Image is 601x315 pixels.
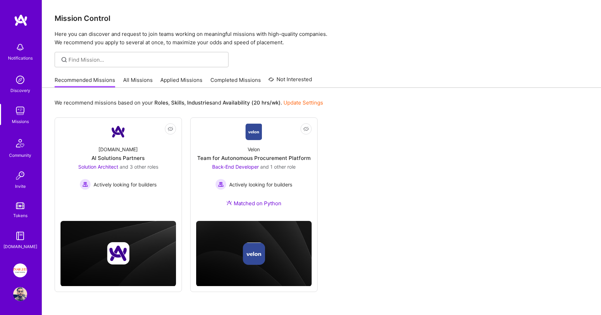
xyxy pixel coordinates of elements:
img: Community [12,135,29,152]
a: Update Settings [283,99,323,106]
i: icon SearchGrey [60,56,68,64]
span: Back-End Developer [212,164,259,170]
b: Roles [154,99,168,106]
a: Completed Missions [210,76,261,88]
img: Company logo [107,242,129,264]
b: Availability (20 hrs/wk) [223,99,281,106]
a: Company Logo[DOMAIN_NAME]AI Solutions PartnersSolution Architect and 3 other rolesActively lookin... [61,123,176,202]
h3: Mission Control [55,14,588,23]
div: Matched on Python [226,200,281,207]
div: [DOMAIN_NAME] [3,243,37,250]
a: All Missions [123,76,153,88]
a: Company LogoVelonTeam for Autonomous Procurement PlatformBack-End Developer and 1 other roleActiv... [196,123,312,215]
img: Company Logo [110,123,127,140]
div: Team for Autonomous Procurement Platform [197,154,311,162]
span: Actively looking for builders [94,181,157,188]
img: cover [61,221,176,286]
img: discovery [13,73,27,87]
b: Skills [171,99,184,106]
img: tokens [16,202,24,209]
div: Invite [15,183,26,190]
p: Here you can discover and request to join teams working on meaningful missions with high-quality ... [55,30,588,47]
img: bell [13,40,27,54]
div: Velon [248,146,260,153]
img: Actively looking for builders [80,179,91,190]
div: Missions [12,118,29,125]
p: We recommend missions based on your , , and . [55,99,323,106]
img: Company logo [243,243,265,265]
span: Actively looking for builders [229,181,292,188]
a: User Avatar [11,287,29,301]
a: Not Interested [269,75,312,88]
img: User Avatar [13,287,27,301]
div: Discovery [10,87,30,94]
i: icon EyeClosed [168,126,173,132]
a: Applied Missions [160,76,202,88]
input: overall type: UNKNOWN_TYPE server type: NO_SERVER_DATA heuristic type: UNKNOWN_TYPE label: Find M... [69,56,223,63]
div: Notifications [8,54,33,62]
a: Insight Partners: Data & AI - Sourcing [11,263,29,277]
span: and 1 other role [260,164,296,170]
img: Invite [13,169,27,183]
span: and 3 other roles [120,164,158,170]
img: teamwork [13,104,27,118]
span: Solution Architect [78,164,118,170]
img: Company Logo [246,123,262,140]
b: Industries [187,99,212,106]
div: [DOMAIN_NAME] [98,146,138,153]
img: cover [196,221,312,286]
i: icon EyeClosed [303,126,309,132]
div: AI Solutions Partners [91,154,145,162]
img: guide book [13,229,27,243]
img: Insight Partners: Data & AI - Sourcing [13,263,27,277]
img: logo [14,14,28,26]
div: Tokens [13,212,27,219]
a: Recommended Missions [55,76,115,88]
img: Ateam Purple Icon [226,200,232,206]
div: Community [9,152,31,159]
img: Actively looking for builders [215,179,226,190]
